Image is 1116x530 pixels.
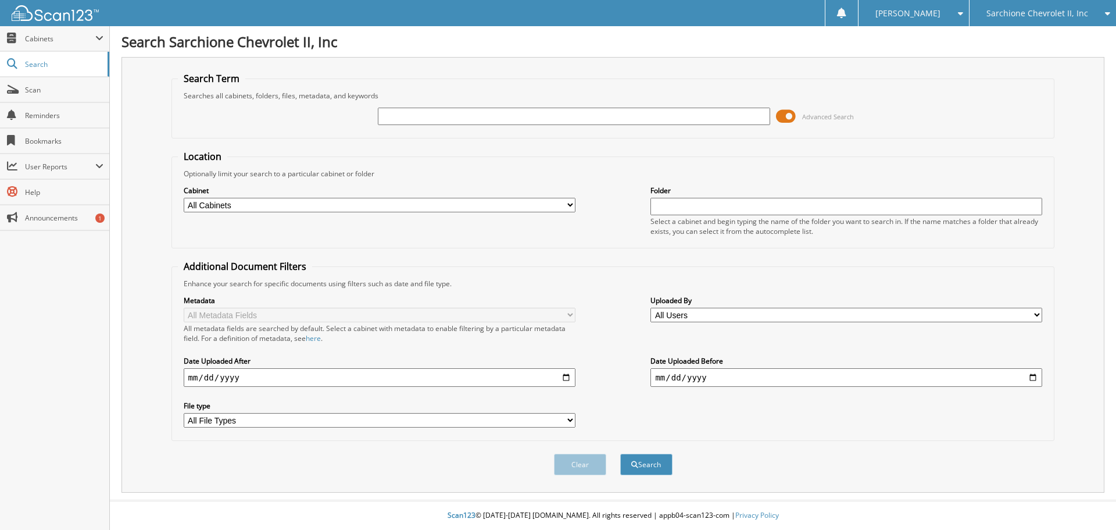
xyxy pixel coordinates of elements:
[554,454,606,475] button: Clear
[650,356,1042,366] label: Date Uploaded Before
[735,510,779,520] a: Privacy Policy
[121,32,1104,51] h1: Search Sarchione Chevrolet II, Inc
[178,279,1049,289] div: Enhance your search for specific documents using filters such as date and file type.
[178,72,245,85] legend: Search Term
[306,333,321,343] a: here
[184,356,575,366] label: Date Uploaded After
[25,34,95,44] span: Cabinets
[25,85,103,95] span: Scan
[184,296,575,305] label: Metadata
[25,111,103,120] span: Reminders
[184,368,575,387] input: start
[184,186,575,195] label: Cabinet
[650,216,1042,236] div: Select a cabinet and begin typing the name of the folder you want to search in. If the name match...
[25,136,103,146] span: Bookmarks
[25,187,103,197] span: Help
[178,150,227,163] legend: Location
[25,213,103,223] span: Announcements
[178,260,312,273] legend: Additional Document Filters
[620,454,673,475] button: Search
[25,59,102,69] span: Search
[875,10,940,17] span: [PERSON_NAME]
[650,296,1042,305] label: Uploaded By
[448,510,475,520] span: Scan123
[178,169,1049,179] div: Optionally limit your search to a particular cabinet or folder
[184,401,575,411] label: File type
[986,10,1088,17] span: Sarchione Chevrolet II, Inc
[650,186,1042,195] label: Folder
[802,112,854,121] span: Advanced Search
[178,91,1049,101] div: Searches all cabinets, folders, files, metadata, and keywords
[95,214,105,223] div: 1
[25,162,95,172] span: User Reports
[184,323,575,343] div: All metadata fields are searched by default. Select a cabinet with metadata to enable filtering b...
[650,368,1042,387] input: end
[12,5,99,21] img: scan123-logo-white.svg
[110,501,1116,530] div: © [DATE]-[DATE] [DOMAIN_NAME]. All rights reserved | appb04-scan123-com |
